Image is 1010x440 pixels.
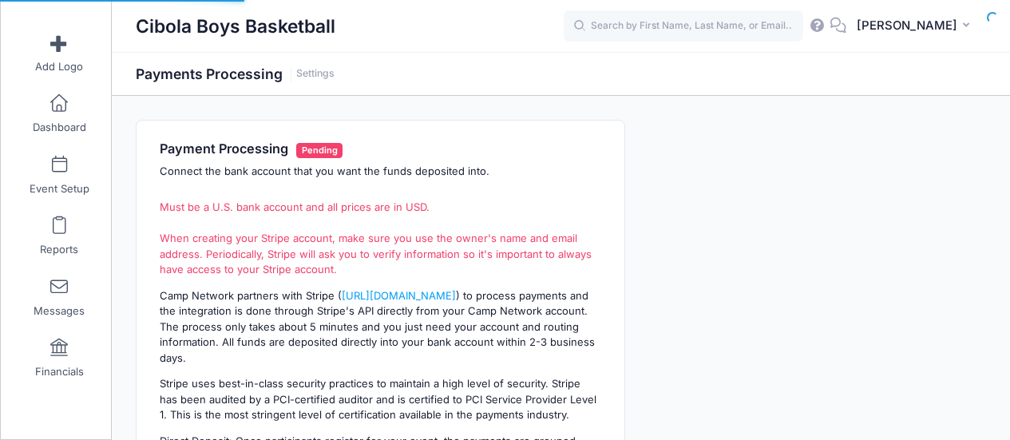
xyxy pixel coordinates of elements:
[296,68,335,80] a: Settings
[846,8,986,45] button: [PERSON_NAME]
[22,269,97,325] a: Messages
[22,330,97,386] a: Financials
[342,289,456,302] a: [URL][DOMAIN_NAME]
[136,8,335,45] h1: Cibola Boys Basketball
[564,10,803,42] input: Search by First Name, Last Name, or Email...
[33,121,86,135] span: Dashboard
[22,25,97,81] a: Add Logo
[160,288,601,367] p: Camp Network partners with Stripe ( ) to process payments and the integration is done through Str...
[22,147,97,203] a: Event Setup
[160,164,601,180] p: Connect the bank account that you want the funds deposited into.
[136,65,335,82] h1: Payments Processing
[160,200,601,278] p: Must be a U.S. bank account and all prices are in USD. When creating your Stripe account, make su...
[30,182,89,196] span: Event Setup
[35,366,84,379] span: Financials
[22,85,97,141] a: Dashboard
[40,244,78,257] span: Reports
[35,60,83,73] span: Add Logo
[160,376,601,423] p: Stripe uses best-in-class security practices to maintain a high level of security. Stripe has bee...
[34,304,85,318] span: Messages
[296,143,343,158] span: Pending
[22,208,97,264] a: Reports
[857,17,957,34] span: [PERSON_NAME]
[160,141,601,158] h4: Payment Processing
